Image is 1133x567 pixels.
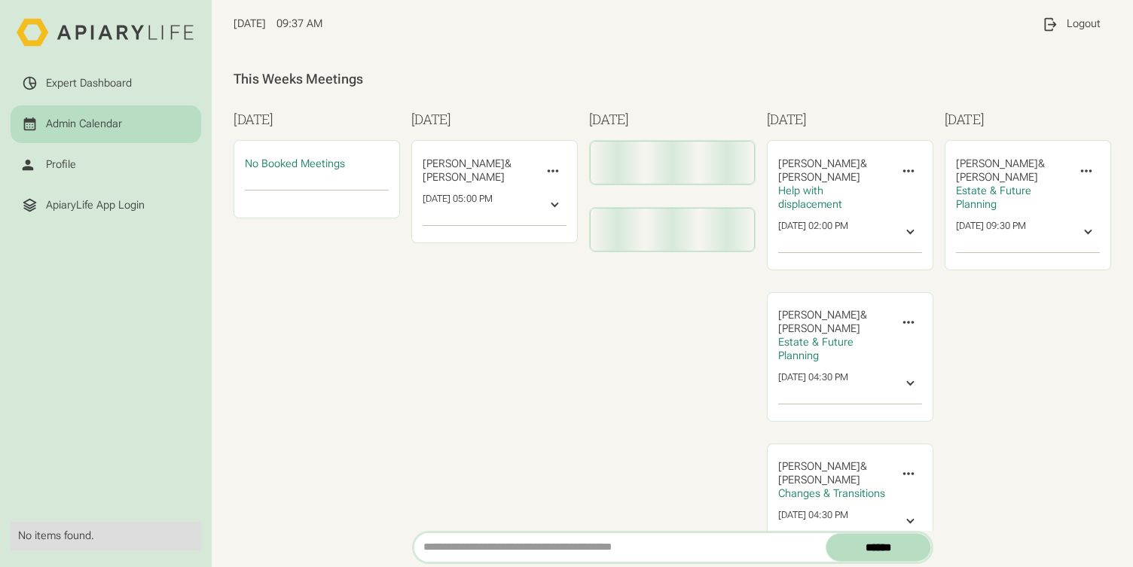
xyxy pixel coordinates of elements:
span: [PERSON_NAME] [778,474,860,486]
a: ApiaryLife App Login [11,187,200,224]
span: [PERSON_NAME] [778,309,860,322]
div: No items found. [18,529,193,543]
div: & [956,157,1067,184]
span: [PERSON_NAME] [423,157,505,170]
div: [DATE] 05:00 PM [423,193,493,217]
h3: [DATE] [945,109,1112,130]
div: [DATE] 04:30 PM [778,371,848,395]
span: [PERSON_NAME] [956,171,1038,184]
h3: [DATE] [767,109,934,130]
div: & [778,460,889,487]
div: ApiaryLife App Login [46,199,145,212]
a: Profile [11,146,200,184]
span: Help with displacement [778,184,842,211]
h3: [DATE] [589,109,756,130]
div: Profile [46,158,76,172]
span: [PERSON_NAME] [778,171,860,184]
span: [PERSON_NAME] [778,157,860,170]
span: [PERSON_NAME] [423,171,505,184]
h3: [DATE] [411,109,579,130]
div: [DATE] 09:30 PM [956,220,1026,244]
span: [DATE] [234,17,266,30]
div: This Weeks Meetings [234,71,1111,88]
div: & [423,157,533,184]
span: [PERSON_NAME] [778,460,860,473]
span: [PERSON_NAME] [956,157,1038,170]
span: No Booked Meetings [245,157,345,170]
a: Logout [1031,5,1111,43]
span: Estate & Future Planning [956,184,1031,211]
h3: [DATE] [234,109,401,130]
div: [DATE] 02:00 PM [778,220,848,244]
div: Expert Dashboard [46,77,132,90]
span: 09:37 AM [276,17,322,31]
div: [DATE] 04:30 PM [778,509,848,533]
a: Expert Dashboard [11,65,200,102]
div: & [778,309,889,336]
span: [PERSON_NAME] [778,322,860,335]
span: Changes & Transitions [778,487,885,500]
div: & [778,157,889,184]
div: Admin Calendar [46,117,122,131]
a: Admin Calendar [11,105,200,143]
div: Logout [1067,17,1101,31]
span: Estate & Future Planning [778,336,854,362]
